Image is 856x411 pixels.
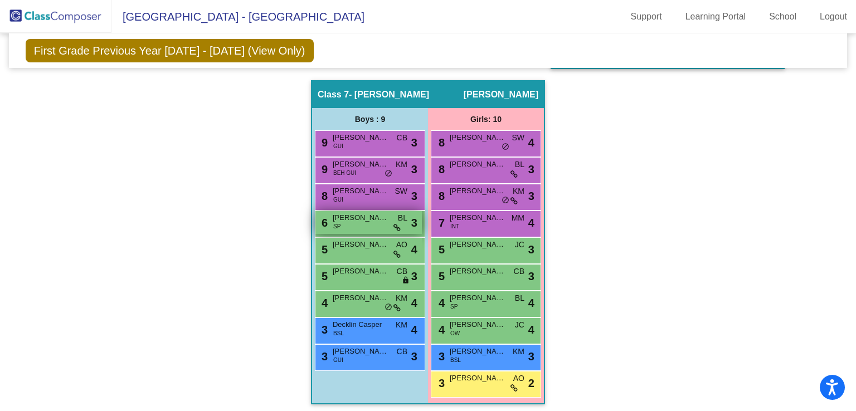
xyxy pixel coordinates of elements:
span: KM [396,319,407,331]
span: [PERSON_NAME] [333,212,388,223]
span: CB [514,266,524,277]
span: OW [450,329,460,337]
span: 3 [411,268,417,285]
span: 3 [528,241,534,258]
span: 3 [411,134,417,151]
span: [PERSON_NAME] [PERSON_NAME] [450,292,505,304]
a: Logout [811,8,856,26]
span: KM [513,346,524,358]
div: Girls: 10 [428,108,544,130]
span: First Grade Previous Year [DATE] - [DATE] (View Only) [26,39,314,62]
span: BL [515,159,524,170]
span: do_not_disturb_alt [385,303,392,312]
span: SP [450,302,458,311]
span: 3 [528,348,534,365]
span: 8 [436,163,445,175]
span: 4 [411,321,417,338]
span: [PERSON_NAME] [333,292,388,304]
a: Learning Portal [677,8,755,26]
span: AO [396,239,407,251]
span: 5 [436,243,445,256]
span: INT [450,222,459,231]
span: JC [515,239,524,251]
span: 4 [528,134,534,151]
span: 3 [528,161,534,178]
span: [PERSON_NAME] [450,266,505,277]
span: 4 [528,321,534,338]
span: 4 [436,297,445,309]
a: Support [622,8,671,26]
span: [PERSON_NAME] [450,239,505,250]
span: [PERSON_NAME] [333,159,388,170]
span: 3 [528,268,534,285]
span: [PERSON_NAME] [450,159,505,170]
span: [GEOGRAPHIC_DATA] - [GEOGRAPHIC_DATA] [111,8,364,26]
span: - [PERSON_NAME] [349,89,429,100]
span: lock [402,276,410,285]
span: 3 [436,377,445,389]
span: 4 [528,295,534,311]
span: 8 [436,136,445,149]
span: [PERSON_NAME] [333,132,388,143]
span: 4 [411,295,417,311]
span: CB [397,346,407,358]
span: 3 [436,350,445,363]
span: CB [397,266,407,277]
span: MM [512,212,524,224]
span: 3 [411,348,417,365]
span: 3 [528,188,534,204]
span: 9 [319,136,328,149]
span: SP [333,222,341,231]
span: JC [515,319,524,331]
div: Boys : 9 [312,108,428,130]
span: CB [397,132,407,144]
span: 4 [436,324,445,336]
span: do_not_disturb_alt [502,196,509,205]
a: School [760,8,805,26]
span: [PERSON_NAME] [450,132,505,143]
span: 7 [436,217,445,229]
span: GUI [333,195,343,204]
span: BL [398,212,407,224]
span: do_not_disturb_alt [385,169,392,178]
span: [PERSON_NAME] [450,185,505,197]
span: 3 [411,214,417,231]
span: do_not_disturb_alt [502,143,509,151]
span: Class 7 [318,89,349,100]
span: SW [512,132,524,144]
span: 3 [411,161,417,178]
span: [PERSON_NAME] [450,346,505,357]
span: SW [395,185,407,197]
span: 4 [319,297,328,309]
span: BSL [450,356,461,364]
span: 3 [411,188,417,204]
span: 2 [528,375,534,392]
span: [PERSON_NAME] [333,185,388,197]
span: [PERSON_NAME] [333,266,388,277]
span: GUI [333,142,343,150]
span: [PERSON_NAME] [333,239,388,250]
span: [PERSON_NAME] [464,89,538,100]
span: AO [513,373,524,384]
span: [PERSON_NAME] [450,212,505,223]
span: 3 [319,350,328,363]
span: BL [515,292,524,304]
span: 5 [319,243,328,256]
span: KM [396,159,407,170]
span: 4 [411,241,417,258]
span: BEH GUI [333,169,356,177]
span: 5 [436,270,445,282]
span: Decklin Casper [333,319,388,330]
span: KM [396,292,407,304]
span: GUI [333,356,343,364]
span: 5 [319,270,328,282]
span: 8 [436,190,445,202]
span: [PERSON_NAME] [450,373,505,384]
span: 4 [528,214,534,231]
span: KM [513,185,524,197]
span: 3 [319,324,328,336]
span: [PERSON_NAME] [450,319,505,330]
span: 8 [319,190,328,202]
span: [PERSON_NAME] [333,346,388,357]
span: 6 [319,217,328,229]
